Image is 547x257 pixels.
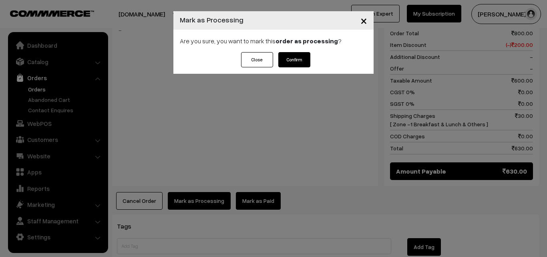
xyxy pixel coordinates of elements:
span: × [360,13,367,28]
strong: order as processing [276,37,338,45]
button: Close [241,52,273,67]
h4: Mark as Processing [180,14,243,25]
button: Close [354,8,374,33]
button: Confirm [278,52,310,67]
div: Are you sure, you want to mark this ? [173,30,374,52]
